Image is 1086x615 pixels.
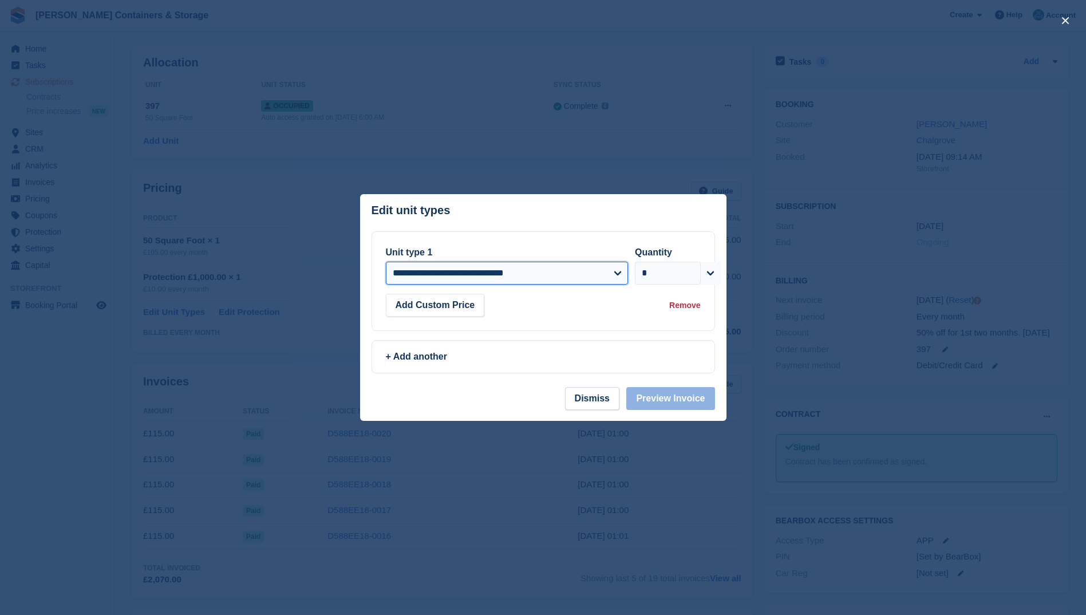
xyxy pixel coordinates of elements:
button: Add Custom Price [386,294,485,317]
a: + Add another [372,340,715,373]
div: + Add another [386,350,701,364]
button: Dismiss [565,387,619,410]
button: close [1056,11,1075,30]
div: Remove [669,299,700,312]
label: Unit type 1 [386,247,433,257]
label: Quantity [635,247,672,257]
p: Edit unit types [372,204,451,217]
button: Preview Invoice [626,387,714,410]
